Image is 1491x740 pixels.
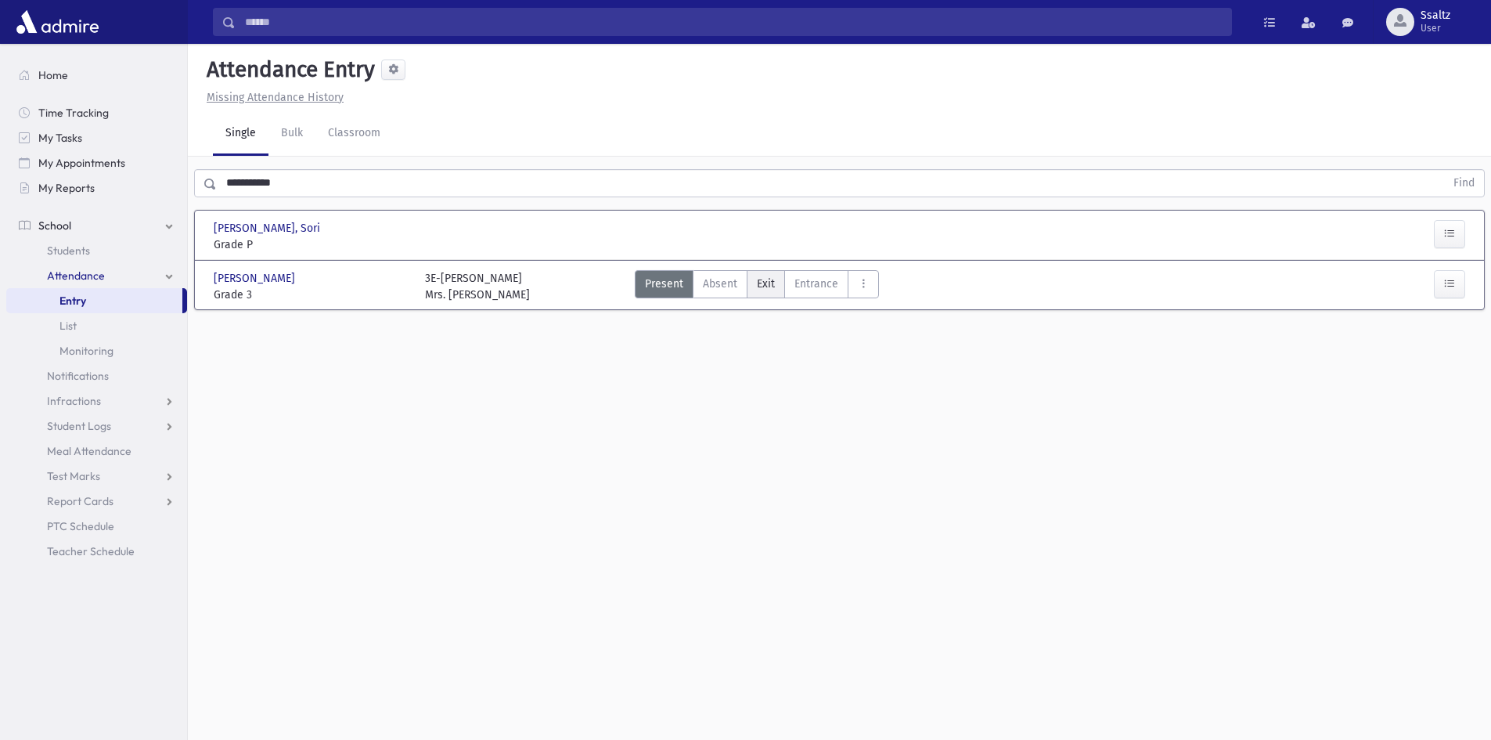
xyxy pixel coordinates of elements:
span: School [38,218,71,233]
a: Students [6,238,187,263]
span: Notifications [47,369,109,383]
a: Monitoring [6,338,187,363]
span: Teacher Schedule [47,544,135,558]
span: Grade 3 [214,287,409,303]
span: Entrance [794,276,838,292]
a: Entry [6,288,182,313]
span: List [59,319,77,333]
u: Missing Attendance History [207,91,344,104]
span: My Tasks [38,131,82,145]
span: PTC Schedule [47,519,114,533]
a: Student Logs [6,413,187,439]
h5: Attendance Entry [200,56,375,83]
span: My Reports [38,181,95,195]
a: Test Marks [6,464,187,489]
span: Students [47,244,90,258]
a: List [6,313,187,338]
a: School [6,213,187,238]
span: Attendance [47,269,105,283]
input: Search [236,8,1231,36]
span: [PERSON_NAME], Sori [214,220,323,236]
button: Find [1444,170,1484,197]
a: Time Tracking [6,100,187,125]
a: Report Cards [6,489,187,514]
span: Absent [703,276,737,292]
span: Present [645,276,683,292]
span: Ssaltz [1421,9,1450,22]
span: Infractions [47,394,101,408]
span: Meal Attendance [47,444,131,458]
a: My Tasks [6,125,187,150]
a: Attendance [6,263,187,288]
span: My Appointments [38,156,125,170]
span: Grade P [214,236,409,253]
div: AttTypes [635,270,879,303]
a: My Appointments [6,150,187,175]
a: Single [213,112,268,156]
a: Notifications [6,363,187,388]
span: Time Tracking [38,106,109,120]
span: Home [38,68,68,82]
img: AdmirePro [13,6,103,38]
a: Bulk [268,112,315,156]
div: 3E-[PERSON_NAME] Mrs. [PERSON_NAME] [425,270,530,303]
span: Report Cards [47,494,113,508]
a: Classroom [315,112,393,156]
span: Exit [757,276,775,292]
a: Infractions [6,388,187,413]
span: Entry [59,294,86,308]
a: PTC Schedule [6,514,187,539]
a: Teacher Schedule [6,539,187,564]
span: Test Marks [47,469,100,483]
span: [PERSON_NAME] [214,270,298,287]
a: Missing Attendance History [200,91,344,104]
span: User [1421,22,1450,34]
a: Meal Attendance [6,439,187,464]
a: Home [6,63,187,88]
span: Monitoring [59,344,113,358]
span: Student Logs [47,419,111,433]
a: My Reports [6,175,187,200]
